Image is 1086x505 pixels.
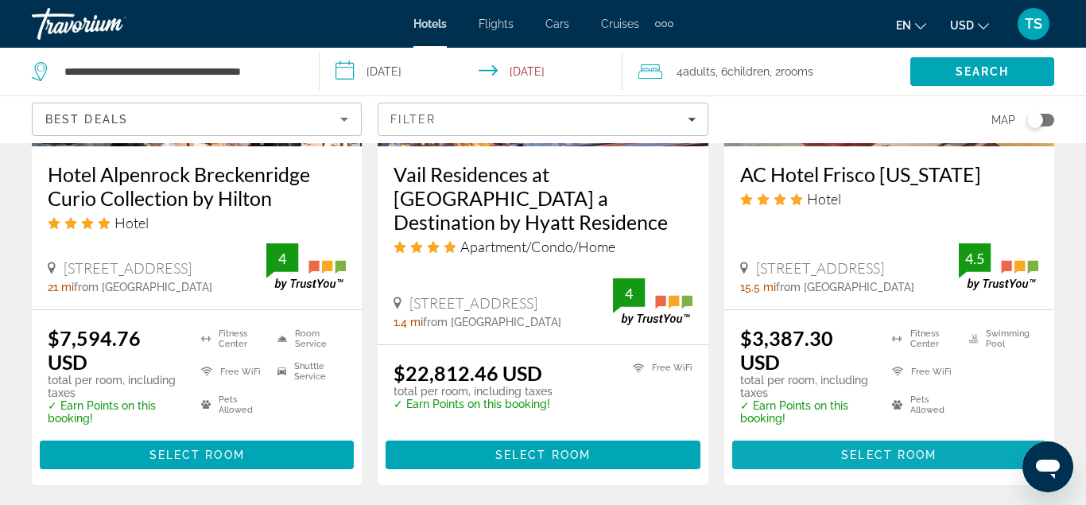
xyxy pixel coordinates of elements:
input: Search hotel destination [63,60,295,84]
span: Adults [683,65,716,78]
li: Fitness Center [884,326,961,351]
span: [STREET_ADDRESS] [756,259,884,277]
span: Map [991,109,1015,131]
span: , 6 [716,60,770,83]
p: ✓ Earn Points on this booking! [394,398,553,410]
li: Fitness Center [193,326,270,351]
a: Cruises [601,17,639,30]
li: Pets Allowed [193,392,270,417]
div: 4.5 [959,249,991,268]
button: Filters [378,103,708,136]
span: 4 [677,60,716,83]
span: USD [950,19,974,32]
a: Hotels [413,17,447,30]
span: from [GEOGRAPHIC_DATA] [776,281,914,293]
a: Select Room [40,445,354,462]
a: Select Room [386,445,700,462]
a: Vail Residences at [GEOGRAPHIC_DATA] a Destination by Hyatt Residence [394,162,692,234]
p: ✓ Earn Points on this booking! [740,399,873,425]
button: User Menu [1013,7,1054,41]
span: , 2 [770,60,813,83]
button: Select check in and out date [320,48,623,95]
span: 15.5 mi [740,281,776,293]
button: Select Room [386,441,700,469]
img: TrustYou guest rating badge [613,278,692,325]
img: TrustYou guest rating badge [959,243,1038,290]
span: [STREET_ADDRESS] [409,294,537,312]
li: Room Service [270,326,346,351]
iframe: Button to launch messaging window [1022,441,1073,492]
span: Select Room [841,449,937,461]
button: Toggle map [1015,113,1054,127]
mat-select: Sort by [45,110,348,129]
li: Free WiFi [193,359,270,384]
p: total per room, including taxes [48,374,181,399]
div: 4 star Hotel [48,214,346,231]
div: 4 star Apartment [394,238,692,255]
span: Select Room [149,449,245,461]
span: rooms [781,65,813,78]
a: AC Hotel Frisco [US_STATE] [740,162,1038,186]
li: Swimming Pool [961,326,1038,351]
a: Travorium [32,3,191,45]
li: Shuttle Service [270,359,346,384]
span: Children [727,65,770,78]
a: Flights [479,17,514,30]
span: Hotel [114,214,149,231]
li: Free WiFi [884,359,961,384]
button: Change currency [950,14,989,37]
div: 4 [266,249,298,268]
li: Free WiFi [625,361,692,375]
button: Select Room [40,441,354,469]
li: Pets Allowed [884,392,961,417]
a: Select Room [732,445,1046,462]
button: Select Room [732,441,1046,469]
span: 1.4 mi [394,316,423,328]
span: Hotel [807,190,841,208]
span: Best Deals [45,113,128,126]
span: from [GEOGRAPHIC_DATA] [74,281,212,293]
div: 4 star Hotel [740,190,1038,208]
span: Apartment/Condo/Home [460,238,615,255]
span: TS [1025,16,1042,32]
img: TrustYou guest rating badge [266,243,346,290]
p: total per room, including taxes [394,385,553,398]
span: en [896,19,911,32]
button: Extra navigation items [655,11,673,37]
span: Select Room [495,449,591,461]
div: 4 [613,284,645,303]
span: 21 mi [48,281,74,293]
button: Change language [896,14,926,37]
span: Search [956,65,1010,78]
a: Hotel Alpenrock Breckenridge Curio Collection by Hilton [48,162,346,210]
p: ✓ Earn Points on this booking! [48,399,181,425]
ins: $22,812.46 USD [394,361,542,385]
span: [STREET_ADDRESS] [64,259,192,277]
p: total per room, including taxes [740,374,873,399]
ins: $3,387.30 USD [740,326,833,374]
button: Search [910,57,1054,86]
ins: $7,594.76 USD [48,326,141,374]
a: Cars [545,17,569,30]
span: Filter [390,113,436,126]
span: from [GEOGRAPHIC_DATA] [423,316,561,328]
button: Travelers: 4 adults, 6 children [623,48,910,95]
